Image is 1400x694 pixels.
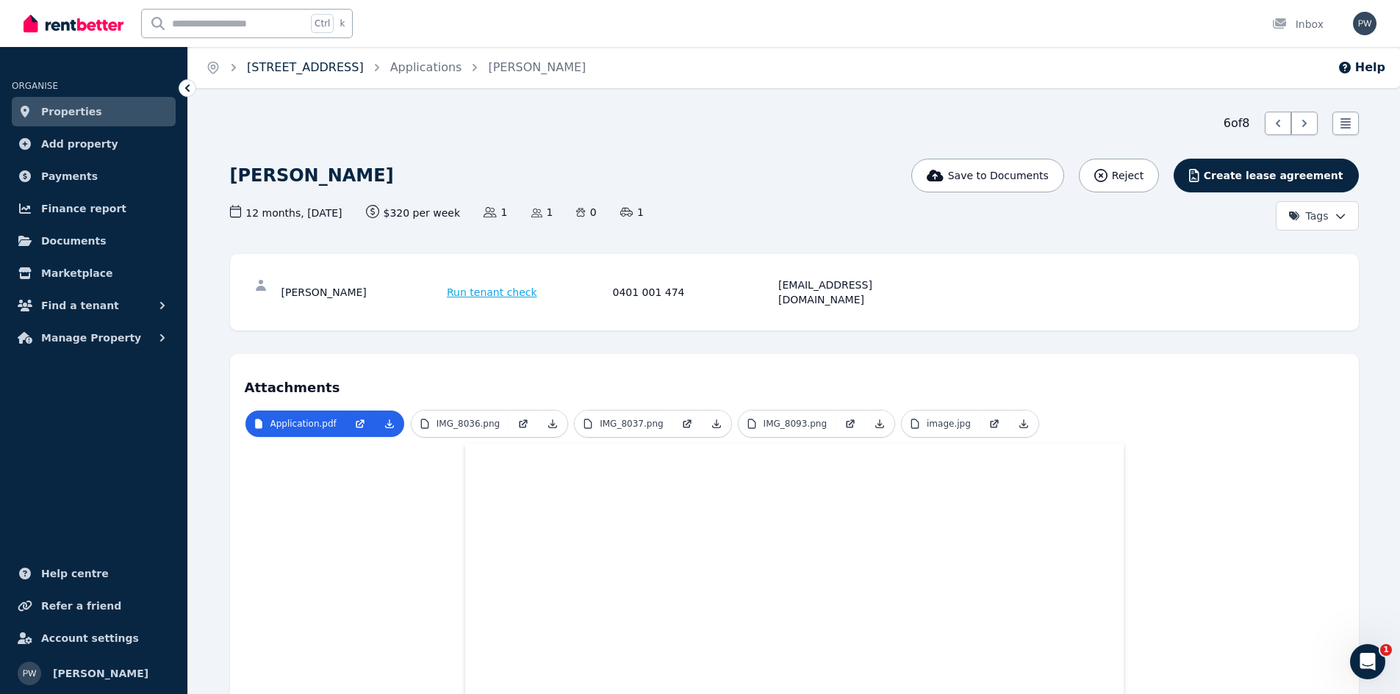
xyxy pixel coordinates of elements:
div: [PERSON_NAME] [281,278,443,307]
span: Documents [41,232,107,250]
span: Run tenant check [447,285,537,300]
span: Marketplace [41,264,112,282]
span: Finance report [41,200,126,217]
span: [PERSON_NAME] [53,665,148,682]
span: 6 of 8 [1224,115,1250,132]
nav: Breadcrumb [188,47,603,88]
p: IMG_8093.png [764,418,827,430]
span: ORGANISE [12,81,58,91]
span: Save to Documents [948,168,1049,183]
a: Properties [12,97,176,126]
a: Payments [12,162,176,191]
span: Reject [1112,168,1144,183]
a: Open in new Tab [836,411,865,437]
span: 1 [484,205,507,220]
iframe: Intercom live chat [1350,644,1385,679]
p: IMG_8036.png [437,418,500,430]
span: Tags [1288,209,1329,223]
button: Find a tenant [12,291,176,320]
button: Tags [1276,201,1359,231]
span: Refer a friend [41,597,121,615]
span: Create lease agreement [1204,168,1343,183]
a: IMG_8037.png [575,411,672,437]
img: Paul Williams [18,662,41,685]
a: IMG_8036.png [412,411,509,437]
img: RentBetter [24,12,123,35]
p: IMG_8037.png [600,418,663,430]
a: Download Attachment [1009,411,1038,437]
span: Account settings [41,629,139,647]
span: Find a tenant [41,297,119,314]
button: Manage Property [12,323,176,353]
a: IMG_8093.png [739,411,836,437]
a: Open in new Tab [980,411,1009,437]
span: Ctrl [311,14,334,33]
span: Add property [41,135,118,153]
span: Properties [41,103,102,120]
a: Download Attachment [702,411,731,437]
div: 0401 001 474 [613,278,775,307]
span: Payments [41,167,98,185]
a: [PERSON_NAME] [488,60,586,74]
div: [EMAIL_ADDRESS][DOMAIN_NAME] [778,278,940,307]
button: Create lease agreement [1174,159,1358,192]
a: Download Attachment [375,411,404,437]
a: Applications [390,60,462,74]
a: Marketplace [12,259,176,288]
span: 12 months , [DATE] [230,205,342,220]
a: Documents [12,226,176,256]
button: Help [1338,59,1385,76]
a: Finance report [12,194,176,223]
a: Help centre [12,559,176,588]
a: image.jpg [902,411,980,437]
p: Application.pdf [270,418,337,430]
a: Download Attachment [865,411,894,437]
a: Account settings [12,623,176,653]
img: Paul Williams [1353,12,1376,35]
span: Manage Property [41,329,141,347]
a: Open in new Tab [509,411,538,437]
a: Add property [12,129,176,159]
span: 1 [1380,644,1392,656]
span: 1 [531,205,553,220]
a: Download Attachment [538,411,567,437]
span: 0 [576,205,596,220]
h4: Attachments [245,369,1344,398]
span: $320 per week [366,205,461,220]
h1: [PERSON_NAME] [230,164,394,187]
a: Application.pdf [245,411,345,437]
div: Inbox [1272,17,1324,32]
p: image.jpg [927,418,971,430]
a: Open in new Tab [672,411,702,437]
a: Refer a friend [12,591,176,621]
button: Reject [1079,159,1159,192]
a: [STREET_ADDRESS] [247,60,364,74]
span: 1 [620,205,644,220]
a: Open in new Tab [345,411,375,437]
span: Help centre [41,565,109,582]
button: Save to Documents [911,159,1064,192]
span: k [340,18,345,29]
